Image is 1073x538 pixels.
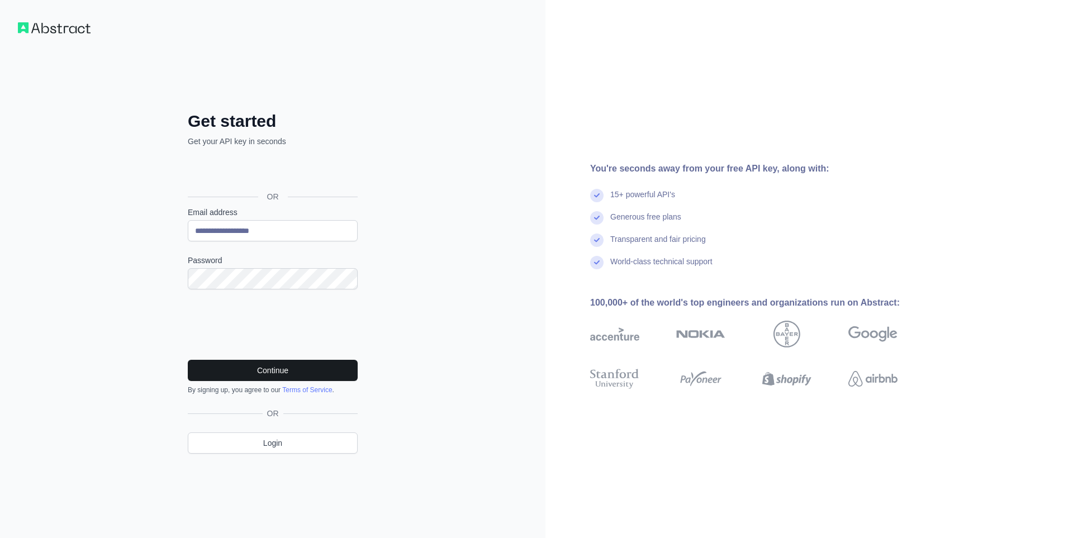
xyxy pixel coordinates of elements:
[188,432,358,454] a: Login
[610,256,713,278] div: World-class technical support
[188,303,358,346] iframe: reCAPTCHA
[610,189,675,211] div: 15+ powerful API's
[676,366,725,391] img: payoneer
[610,211,681,234] div: Generous free plans
[590,211,604,225] img: check mark
[188,385,358,394] div: By signing up, you agree to our .
[263,408,283,419] span: OR
[282,386,332,394] a: Terms of Service
[590,189,604,202] img: check mark
[188,255,358,266] label: Password
[188,360,358,381] button: Continue
[848,366,898,391] img: airbnb
[610,234,706,256] div: Transparent and fair pricing
[188,111,358,131] h2: Get started
[590,321,639,347] img: accenture
[188,207,358,218] label: Email address
[762,366,811,391] img: shopify
[590,366,639,391] img: stanford university
[188,136,358,147] p: Get your API key in seconds
[848,321,898,347] img: google
[773,321,800,347] img: bayer
[590,162,933,175] div: You're seconds away from your free API key, along with:
[676,321,725,347] img: nokia
[590,296,933,310] div: 100,000+ of the world's top engineers and organizations run on Abstract:
[182,159,361,184] iframe: Sign in with Google Button
[258,191,288,202] span: OR
[590,234,604,247] img: check mark
[590,256,604,269] img: check mark
[18,22,91,34] img: Workflow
